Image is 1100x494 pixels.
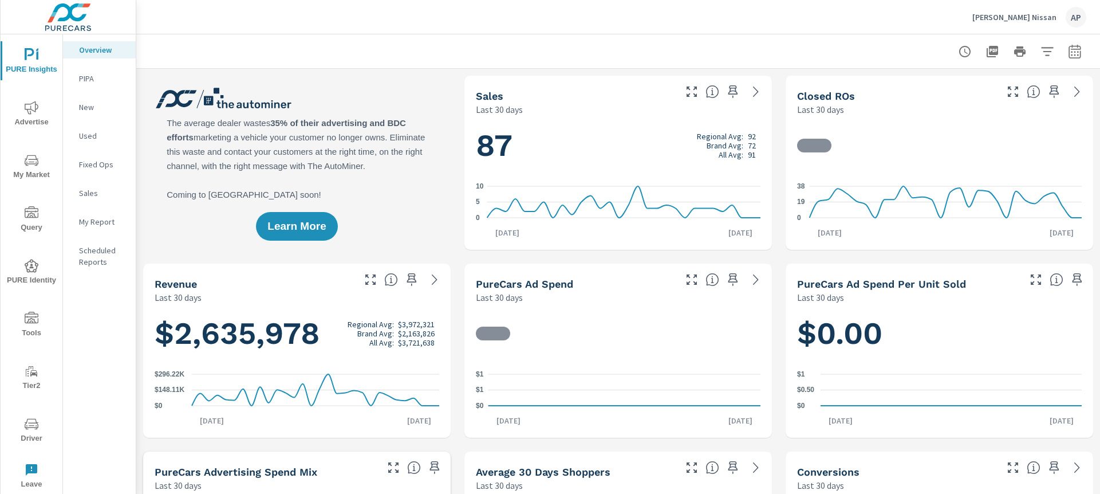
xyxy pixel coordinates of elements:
span: Driver [4,417,59,445]
p: $2,163,826 [398,329,435,338]
button: Make Fullscreen [1004,458,1022,477]
div: Scheduled Reports [63,242,136,270]
span: Total sales revenue over the selected date range. [Source: This data is sourced from the dealer’s... [384,273,398,287]
span: Query [4,206,59,234]
div: My Report [63,213,136,230]
h5: Conversions [797,466,860,478]
button: Make Fullscreen [361,270,380,289]
p: [DATE] [720,415,760,426]
p: All Avg: [719,150,743,159]
p: [PERSON_NAME] Nissan [972,12,1056,22]
text: 19 [797,198,805,206]
h5: Sales [476,90,503,102]
p: Last 30 days [155,291,202,304]
h5: Closed ROs [797,90,855,102]
h1: $2,635,978 [155,314,439,353]
p: Last 30 days [797,479,844,492]
text: 0 [476,214,480,222]
p: Last 30 days [797,103,844,116]
a: See more details in report [1068,458,1086,477]
span: PURE Insights [4,48,59,76]
p: Last 30 days [797,291,844,304]
p: [DATE] [821,415,861,426]
text: $1 [476,386,484,394]
span: Average cost of advertising per each vehicle sold at the dealer over the selected date range. The... [1050,273,1063,287]
span: Save this to your personalized report [403,270,421,289]
text: $0 [155,402,163,410]
p: Used [79,130,127,142]
button: Make Fullscreen [683,270,701,289]
button: Make Fullscreen [1004,83,1022,101]
p: $3,721,638 [398,338,435,347]
p: My Report [79,216,127,228]
p: [DATE] [487,227,527,238]
span: Save this to your personalized report [724,83,742,101]
div: Fixed Ops [63,156,136,173]
text: $296.22K [155,370,184,378]
p: Regional Avg: [348,320,394,329]
p: $3,972,321 [398,320,435,329]
text: $0 [797,402,805,410]
p: [DATE] [192,415,232,426]
span: Total cost of media for all PureCars channels for the selected dealership group over the selected... [705,273,719,287]
h5: Average 30 Days Shoppers [476,466,610,478]
span: A rolling 30 day total of daily Shoppers on the dealership website, averaged over the selected da... [705,461,719,475]
p: Last 30 days [476,103,523,116]
text: $1 [797,370,805,378]
a: See more details in report [1068,83,1086,101]
a: See more details in report [747,270,765,289]
a: See more details in report [747,83,765,101]
p: Last 30 days [476,291,523,304]
p: [DATE] [488,415,529,426]
button: Make Fullscreen [683,83,701,101]
p: Brand Avg: [357,329,394,338]
span: Tools [4,312,59,340]
span: Tier2 [4,364,59,393]
text: $0.50 [797,386,814,394]
button: Select Date Range [1063,40,1086,63]
span: Learn More [267,221,326,232]
p: 92 [748,132,756,141]
p: 72 [748,141,756,150]
span: Number of vehicles sold by the dealership over the selected date range. [Source: This data is sou... [705,85,719,99]
p: Last 30 days [476,479,523,492]
span: My Market [4,154,59,182]
button: Apply Filters [1036,40,1059,63]
h1: $0.00 [797,314,1082,353]
button: Make Fullscreen [384,458,403,477]
h5: PureCars Advertising Spend Mix [155,466,317,478]
p: New [79,101,127,113]
p: Last 30 days [155,479,202,492]
p: Regional Avg: [697,132,743,141]
span: This table looks at how you compare to the amount of budget you spend per channel as opposed to y... [407,461,421,475]
a: See more details in report [747,458,765,477]
text: 38 [797,182,805,190]
p: Brand Avg: [707,141,743,150]
a: See more details in report [425,270,444,289]
p: Sales [79,187,127,199]
span: Save this to your personalized report [425,458,444,477]
span: The number of dealer-specified goals completed by a visitor. [Source: This data is provided by th... [1027,461,1040,475]
h5: Revenue [155,278,197,290]
p: Fixed Ops [79,159,127,170]
text: $1 [476,370,484,378]
button: "Export Report to PDF" [981,40,1004,63]
span: Advertise [4,101,59,129]
p: Overview [79,44,127,56]
p: [DATE] [1042,227,1082,238]
span: Save this to your personalized report [1045,458,1063,477]
text: 0 [797,214,801,222]
p: [DATE] [399,415,439,426]
button: Make Fullscreen [1027,270,1045,289]
div: Used [63,127,136,144]
p: [DATE] [810,227,850,238]
text: 5 [476,198,480,206]
h5: PureCars Ad Spend [476,278,573,290]
text: $148.11K [155,386,184,394]
p: [DATE] [1042,415,1082,426]
p: Scheduled Reports [79,245,127,268]
span: Number of Repair Orders Closed by the selected dealership group over the selected time range. [So... [1027,85,1040,99]
div: Overview [63,41,136,58]
text: $0 [476,402,484,410]
div: AP [1066,7,1086,28]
